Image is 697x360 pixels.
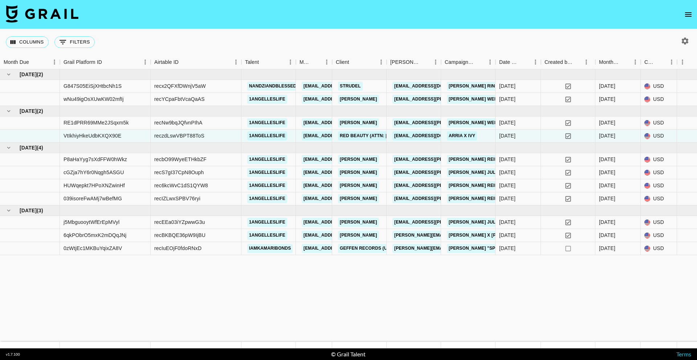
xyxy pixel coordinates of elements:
div: Client [332,55,387,69]
a: [EMAIL_ADDRESS][DOMAIN_NAME] [302,194,383,203]
button: Sort [420,57,430,67]
a: [PERSON_NAME] [338,218,379,227]
a: 1angelleslife [247,231,287,240]
button: Sort [474,57,485,67]
div: Jul '25 [599,182,615,189]
div: USD [641,192,677,205]
a: [PERSON_NAME] X [PERSON_NAME] [447,231,530,240]
button: Menu [530,57,541,67]
a: [PERSON_NAME] [338,95,379,104]
a: Geffen Records (Universal Music) [338,244,428,253]
div: 7/29/2025 [499,195,515,202]
span: ( 3 ) [37,207,43,214]
div: recEEa03iYZpwwG3u [154,218,205,226]
div: Manager [299,55,311,69]
div: USD [641,116,677,130]
button: Sort [29,57,39,67]
span: ( 2 ) [37,107,43,115]
div: 8/27/2025 [499,218,515,226]
button: Menu [285,57,296,67]
a: [PERSON_NAME] website [447,118,509,127]
a: [EMAIL_ADDRESS][DOMAIN_NAME] [302,181,383,190]
button: Menu [231,57,241,67]
div: USD [641,130,677,143]
a: [PERSON_NAME] reimbursement [447,155,528,164]
button: Menu [430,57,441,67]
span: [DATE] [20,107,37,115]
div: 6/13/2025 [499,119,515,126]
a: [PERSON_NAME] [338,155,379,164]
a: [EMAIL_ADDRESS][DOMAIN_NAME] [392,131,474,140]
div: G847S05EiSjXHtbcNh1S [64,82,122,90]
button: Sort [311,57,321,67]
div: recx2QFXfDWnjV5aW [154,82,206,90]
div: Booker [387,55,441,69]
button: Sort [349,57,359,67]
div: USD [641,166,677,179]
div: Date Created [499,55,520,69]
div: Currency [641,55,677,69]
div: recS7gI37CpN8Ouph [154,169,204,176]
a: [EMAIL_ADDRESS][PERSON_NAME][DOMAIN_NAME] [392,95,511,104]
a: [PERSON_NAME] reimbursement [447,181,528,190]
div: 5/7/2025 [499,95,515,103]
a: 1angelleslife [247,118,287,127]
div: Grail Platform ID [60,55,151,69]
span: [DATE] [20,207,37,214]
button: hide children [4,69,14,79]
div: recIuEOjF0fdoRNxD [154,245,201,252]
a: Strudel [338,82,363,91]
button: Menu [581,57,592,67]
button: Show filters [54,36,95,48]
div: Created by Grail Team [545,55,573,69]
a: [PERSON_NAME][EMAIL_ADDRESS][DOMAIN_NAME] [392,231,511,240]
a: [EMAIL_ADDRESS][DOMAIN_NAME] [302,82,383,91]
button: Sort [102,57,112,67]
a: iamkamaribonds [247,244,293,253]
a: [EMAIL_ADDRESS][DOMAIN_NAME] [302,231,383,240]
div: Jul '25 [599,156,615,163]
div: cGZja7hY6r0Nqgh5ASGU [64,169,124,176]
div: USD [641,179,677,192]
a: [EMAIL_ADDRESS][PERSON_NAME][DOMAIN_NAME] [392,181,511,190]
div: 8/9/2025 [499,245,515,252]
div: Aug '25 [599,232,615,239]
div: USD [641,229,677,242]
a: [PERSON_NAME] Ring 2025 [447,82,511,91]
div: Client [336,55,349,69]
a: 1angelleslife [247,155,287,164]
a: [PERSON_NAME] [338,118,379,127]
button: hide children [4,106,14,116]
div: Month Due [599,55,620,69]
span: [DATE] [20,144,37,151]
div: 039isoreFwAMj7wBefMG [64,195,122,202]
a: [EMAIL_ADDRESS][DOMAIN_NAME] [302,95,383,104]
div: Month Due [4,55,29,69]
div: P8aHaYyg7sXdFFW0hWkz [64,156,127,163]
div: v 1.7.100 [6,352,20,357]
a: [EMAIL_ADDRESS][DOMAIN_NAME] [302,131,383,140]
div: 0zWtjEc1MKBuYqixZA8V [64,245,122,252]
a: [EMAIL_ADDRESS][DOMAIN_NAME] [302,244,383,253]
a: [EMAIL_ADDRESS][DOMAIN_NAME] [302,218,383,227]
div: USD [641,153,677,166]
div: May '25 [599,82,615,90]
button: Menu [140,57,151,67]
button: Menu [485,57,496,67]
a: nandziandblessed_ [247,82,301,91]
button: Menu [666,57,677,67]
a: [EMAIL_ADDRESS][PERSON_NAME][DOMAIN_NAME] [392,194,511,203]
button: Menu [677,57,688,67]
div: j5MbguooytWfErEpMVyl [64,218,119,226]
a: [EMAIL_ADDRESS][PERSON_NAME][DOMAIN_NAME] [392,118,511,127]
div: Manager [296,55,332,69]
a: [PERSON_NAME] july ugc [447,218,511,227]
div: Month Due [595,55,641,69]
div: recNw9bqJQfvnPIhA [154,119,203,126]
button: Sort [179,57,189,67]
a: [EMAIL_ADDRESS][DOMAIN_NAME] [302,155,383,164]
button: Select columns [6,36,49,48]
div: Campaign (Type) [441,55,496,69]
a: [EMAIL_ADDRESS][DOMAIN_NAME] [392,82,474,91]
a: 1angelleslife [247,194,287,203]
